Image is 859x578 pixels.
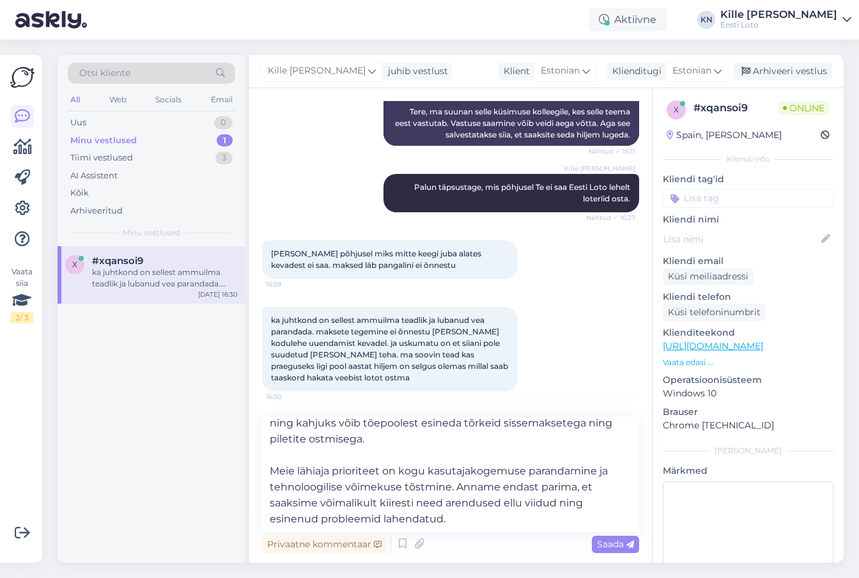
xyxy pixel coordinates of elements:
[672,64,711,78] span: Estonian
[693,100,778,116] div: # xqansoi9
[663,405,833,419] p: Brauser
[607,65,662,78] div: Klienditugi
[123,227,180,238] span: Minu vestlused
[262,536,387,553] div: Privaatne kommentaar
[215,152,233,164] div: 3
[674,105,679,114] span: x
[70,205,123,217] div: Arhiveeritud
[663,173,833,186] p: Kliendi tag'id
[262,417,639,532] textarea: Uuele veebile üleminek ei ole kahjuks olnud nii sujuv kui lootsime ning kahjuks võib tõepoolest e...
[383,101,639,146] div: Tere, ma suunan selle küsimuse kolleegile, kes selle teema eest vastutab. Vastuse saamine võib ve...
[70,152,133,164] div: Tiimi vestlused
[663,373,833,387] p: Operatsioonisüsteem
[266,392,314,402] span: 16:30
[68,91,82,108] div: All
[734,63,832,80] div: Arhiveeri vestlus
[79,66,130,80] span: Otsi kliente
[70,187,89,199] div: Kõik
[663,268,754,285] div: Küsi meiliaadressi
[663,387,833,400] p: Windows 10
[663,189,833,208] input: Lisa tag
[663,304,766,321] div: Küsi telefoninumbrit
[70,116,86,129] div: Uus
[663,340,763,352] a: [URL][DOMAIN_NAME]
[720,20,837,30] div: Eesti Loto
[667,129,782,142] div: Spain, [PERSON_NAME]
[720,10,851,30] a: Kille [PERSON_NAME]Eesti Loto
[10,312,33,324] div: 2 / 3
[697,11,715,29] div: KN
[663,357,833,368] p: Vaata edasi ...
[198,290,238,299] div: [DATE] 16:30
[663,445,833,457] div: [PERSON_NAME]
[266,279,314,289] span: 16:28
[663,290,833,304] p: Kliendi telefon
[10,65,35,90] img: Askly Logo
[414,182,632,203] span: Palun täpsustage, mis põhjusel Te ei saa Eesti Loto lehelt loteriid osta.
[564,164,635,173] span: Kille [PERSON_NAME]
[208,91,235,108] div: Email
[663,213,833,226] p: Kliendi nimi
[107,91,129,108] div: Web
[663,326,833,340] p: Klienditeekond
[499,65,530,78] div: Klient
[214,116,233,129] div: 0
[70,169,118,182] div: AI Assistent
[153,91,184,108] div: Socials
[586,213,635,223] span: Nähtud ✓ 16:27
[383,65,448,78] div: juhib vestlust
[589,8,667,31] div: Aktiivne
[271,249,483,270] span: [PERSON_NAME] põhjusel miks mitte keegi juba alates kevadest ei saa. maksed läb pangalini ei õnnestu
[541,64,580,78] span: Estonian
[72,260,77,269] span: x
[778,101,830,115] span: Online
[720,10,837,20] div: Kille [PERSON_NAME]
[663,464,833,478] p: Märkmed
[271,315,510,382] span: ka juhtkond on sellest ammuilma teadlik ja lubanud vea parandada. maksete tegemine ei õnnestu [PE...
[70,134,137,147] div: Minu vestlused
[663,153,833,165] div: Kliendi info
[10,266,33,324] div: Vaata siia
[597,538,634,550] span: Saada
[92,255,143,267] span: #xqansoi9
[587,146,635,156] span: Nähtud ✓ 16:11
[663,232,819,246] input: Lisa nimi
[92,267,238,290] div: ka juhtkond on sellest ammuilma teadlik ja lubanud vea parandada. maksete tegemine ei õnnestu [PE...
[268,64,366,78] span: Kille [PERSON_NAME]
[663,419,833,432] p: Chrome [TECHNICAL_ID]
[663,254,833,268] p: Kliendi email
[217,134,233,147] div: 1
